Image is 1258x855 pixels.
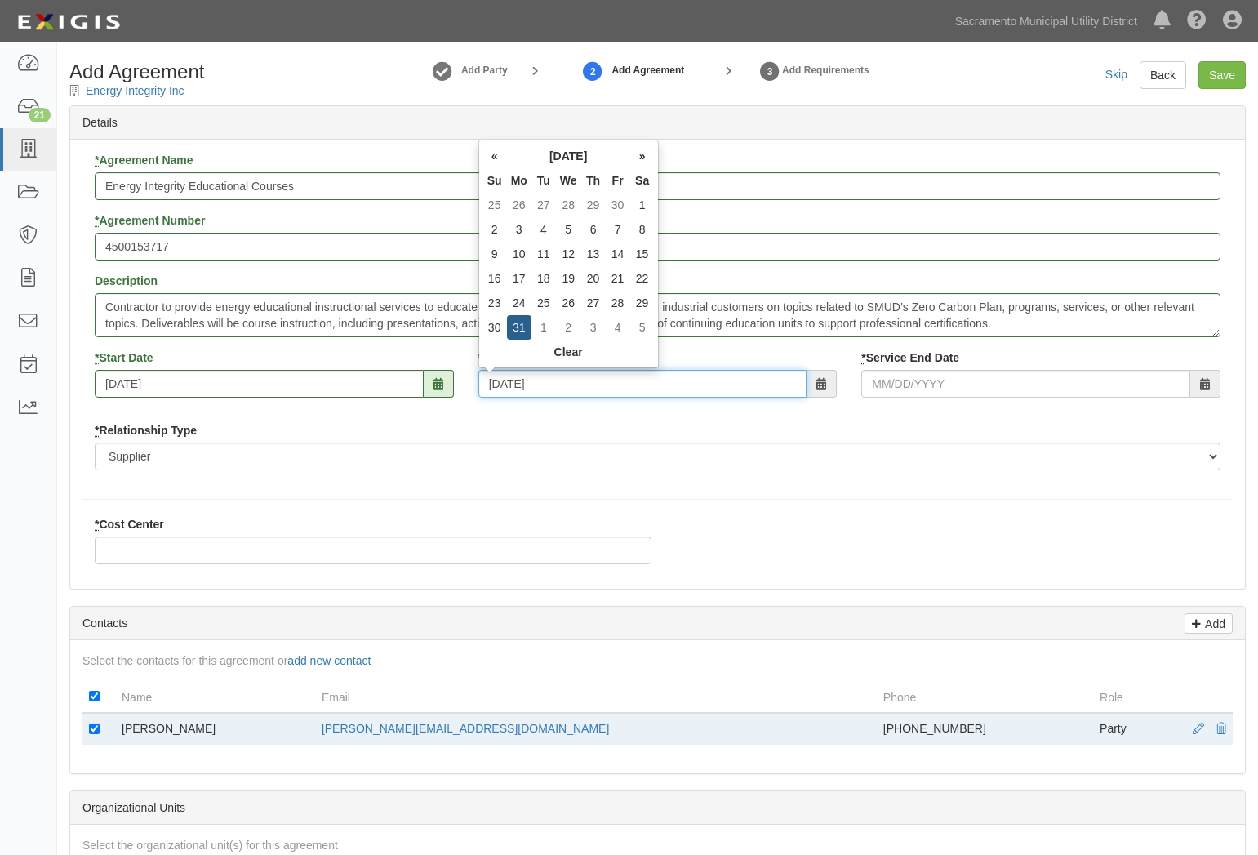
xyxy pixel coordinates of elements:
[482,217,507,242] td: 2
[482,315,507,340] td: 30
[556,217,581,242] td: 5
[630,168,655,193] th: Sa
[877,681,1093,713] th: Phone
[507,217,531,242] td: 3
[581,315,606,340] td: 3
[630,242,655,266] td: 15
[531,217,556,242] td: 4
[482,266,507,291] td: 16
[315,681,877,713] th: Email
[630,144,655,168] th: »
[86,84,184,97] a: Energy Integrity Inc
[95,350,153,366] label: Start Date
[95,351,99,364] abbr: required
[1185,613,1233,634] a: Add
[861,370,1190,398] input: MM/DD/YYYY
[70,791,1245,825] div: Organizational Units
[95,212,205,229] label: Agreement Number
[861,351,865,364] abbr: required
[507,291,531,315] td: 24
[556,193,581,217] td: 28
[461,65,508,76] strong: Add Party
[1093,713,1167,745] td: Party
[581,242,606,266] td: 13
[630,193,655,217] td: 1
[581,291,606,315] td: 27
[482,291,507,315] td: 23
[95,154,99,167] abbr: required
[95,424,99,437] abbr: required
[630,217,655,242] td: 8
[580,62,605,82] strong: 2
[70,106,1245,140] div: Details
[507,315,531,340] td: 31
[606,242,630,266] td: 14
[581,266,606,291] td: 20
[556,266,581,291] td: 19
[611,64,684,78] strong: Add Agreement
[461,64,508,78] a: Add Party
[531,242,556,266] td: 11
[1105,68,1127,81] a: Skip
[95,518,99,531] abbr: required
[29,108,51,122] div: 21
[556,168,581,193] th: We
[581,193,606,217] td: 29
[1140,61,1186,89] a: Back
[95,370,424,398] input: MM/DD/YYYY
[782,65,869,76] strong: Add Requirements
[70,837,1245,853] div: Select the organizational unit(s) for this agreement
[606,266,630,291] td: 21
[531,193,556,217] td: 27
[758,62,782,82] strong: 3
[287,654,371,667] a: add new contact
[1201,614,1225,633] p: Add
[115,713,315,745] td: [PERSON_NAME]
[322,722,609,735] a: [PERSON_NAME][EMAIL_ADDRESS][DOMAIN_NAME]
[556,315,581,340] td: 2
[531,266,556,291] td: 18
[507,266,531,291] td: 17
[758,53,782,88] a: Set Requirements
[606,315,630,340] td: 4
[630,315,655,340] td: 5
[947,5,1145,38] a: Sacramento Municipal Utility District
[478,370,807,398] input: MM/DD/YYYY
[70,607,1245,640] div: Contacts
[507,168,531,193] th: Mo
[115,681,315,713] th: Name
[581,217,606,242] td: 6
[1093,681,1167,713] th: Role
[95,516,164,532] label: Cost Center
[507,242,531,266] td: 10
[606,168,630,193] th: Fr
[69,61,333,82] h1: Add Agreement
[95,273,158,289] label: Description
[507,193,531,217] td: 26
[482,144,507,168] th: «
[531,168,556,193] th: Tu
[482,242,507,266] td: 9
[70,652,1245,669] div: Select the contacts for this agreement or
[95,214,99,227] abbr: required
[482,193,507,217] td: 25
[861,350,959,366] label: Service End Date
[95,152,193,168] label: Agreement Name
[95,422,197,439] label: Relationship Type
[482,340,655,364] th: Clear
[556,291,581,315] td: 26
[580,53,605,88] a: Add Agreement
[581,168,606,193] th: Th
[531,315,556,340] td: 1
[1187,11,1207,31] i: Help Center - Complianz
[531,291,556,315] td: 25
[1198,61,1246,89] input: Save
[12,7,125,37] img: logo-5460c22ac91f19d4615b14bd174203de0afe785f0fc80cf4dbbc73dc1793850b.png
[606,193,630,217] td: 30
[507,144,630,168] th: [DATE]
[630,266,655,291] td: 22
[556,242,581,266] td: 12
[877,713,1093,745] td: [PHONE_NUMBER]
[606,217,630,242] td: 7
[606,291,630,315] td: 28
